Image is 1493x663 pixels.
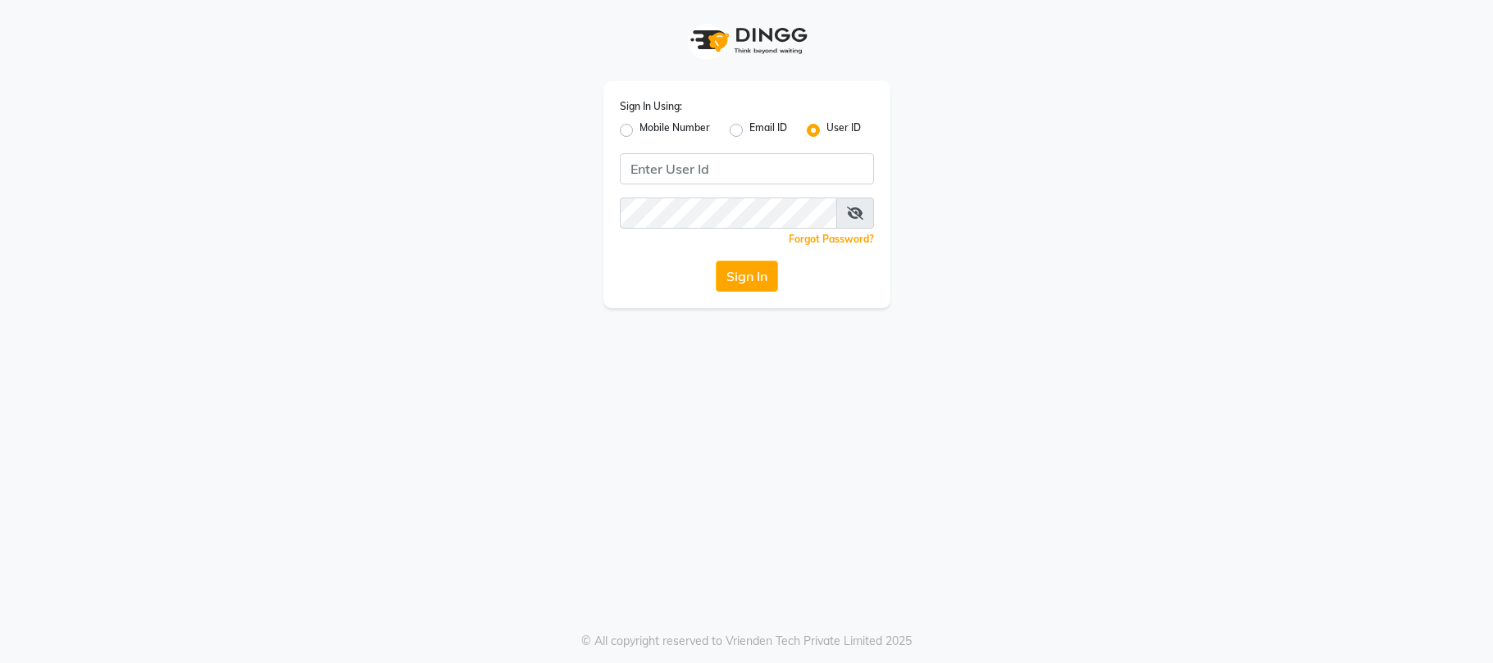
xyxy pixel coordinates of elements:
img: logo1.svg [681,16,813,65]
button: Sign In [716,261,778,292]
input: Username [620,198,837,229]
label: Email ID [749,120,787,140]
label: User ID [826,120,861,140]
a: Forgot Password? [789,233,874,245]
label: Mobile Number [640,120,710,140]
input: Username [620,153,874,184]
label: Sign In Using: [620,99,682,114]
